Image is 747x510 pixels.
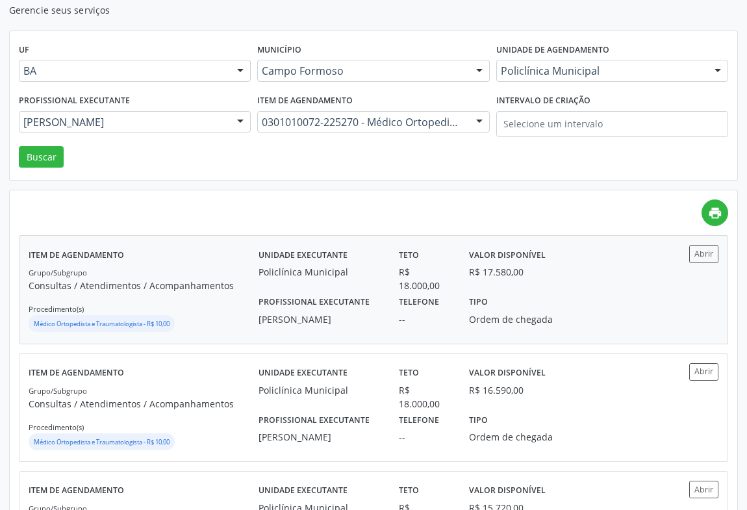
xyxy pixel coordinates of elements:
[469,383,524,397] div: R$ 16.590,00
[469,481,546,501] label: Valor disponível
[469,312,556,326] div: Ordem de chegada
[23,116,224,129] span: [PERSON_NAME]
[259,383,381,397] div: Policlínica Municipal
[29,397,259,411] p: Consultas / Atendimentos / Acompanhamentos
[9,3,519,17] p: Gerencie seus serviços
[34,438,170,446] small: Médico Ortopedista e Traumatologista - R$ 10,00
[399,245,419,265] label: Teto
[689,363,718,381] button: Abrir
[399,292,439,312] label: Telefone
[469,430,556,444] div: Ordem de chegada
[399,363,419,383] label: Teto
[19,40,29,60] label: UF
[23,64,224,77] span: BA
[469,245,546,265] label: Valor disponível
[19,146,64,168] button: Buscar
[262,64,462,77] span: Campo Formoso
[29,304,84,314] small: Procedimento(s)
[34,320,170,328] small: Médico Ortopedista e Traumatologista - R$ 10,00
[259,265,381,279] div: Policlínica Municipal
[29,422,84,432] small: Procedimento(s)
[399,265,451,292] div: R$ 18.000,00
[399,430,451,444] div: --
[29,245,124,265] label: Item de agendamento
[29,268,87,277] small: Grupo/Subgrupo
[399,411,439,431] label: Telefone
[259,411,370,431] label: Profissional executante
[259,292,370,312] label: Profissional executante
[399,312,451,326] div: --
[469,363,546,383] label: Valor disponível
[29,386,87,396] small: Grupo/Subgrupo
[259,245,348,265] label: Unidade executante
[689,245,718,262] button: Abrir
[689,481,718,498] button: Abrir
[496,40,609,60] label: Unidade de agendamento
[469,265,524,279] div: R$ 17.580,00
[29,481,124,501] label: Item de agendamento
[259,481,348,501] label: Unidade executante
[496,91,590,111] label: Intervalo de criação
[469,292,488,312] label: Tipo
[702,199,728,226] a: print
[469,411,488,431] label: Tipo
[29,363,124,383] label: Item de agendamento
[399,383,451,411] div: R$ 18.000,00
[19,91,130,111] label: Profissional executante
[257,91,353,111] label: Item de agendamento
[262,116,462,129] span: 0301010072-225270 - Médico Ortopedista e Traumatologista
[501,64,702,77] span: Policlínica Municipal
[259,430,381,444] div: [PERSON_NAME]
[259,312,381,326] div: [PERSON_NAME]
[29,279,259,292] p: Consultas / Atendimentos / Acompanhamentos
[496,111,728,137] input: Selecione um intervalo
[708,206,722,220] i: print
[399,481,419,501] label: Teto
[257,40,301,60] label: Município
[259,363,348,383] label: Unidade executante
